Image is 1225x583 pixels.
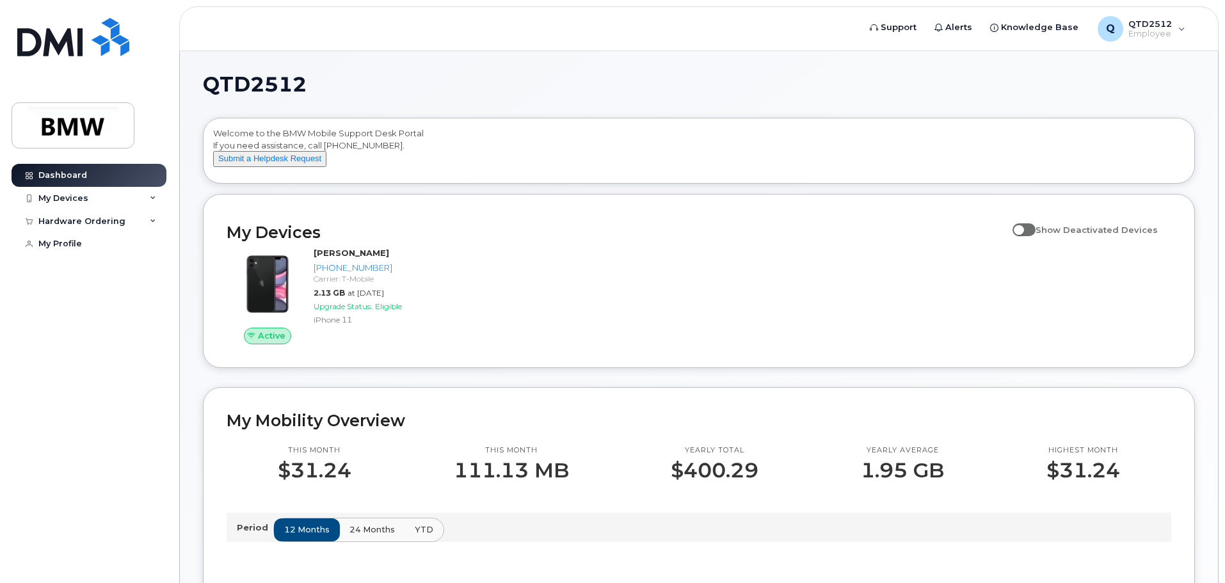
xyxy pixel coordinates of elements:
[671,445,758,456] p: Yearly total
[227,411,1171,430] h2: My Mobility Overview
[278,459,351,482] p: $31.24
[278,445,351,456] p: This month
[237,253,298,315] img: iPhone_11.jpg
[375,301,402,311] span: Eligible
[415,523,433,536] span: YTD
[314,273,446,284] div: Carrier: T-Mobile
[237,522,273,534] p: Period
[1036,225,1158,235] span: Show Deactivated Devices
[861,445,944,456] p: Yearly average
[349,523,395,536] span: 24 months
[227,247,451,344] a: Active[PERSON_NAME][PHONE_NUMBER]Carrier: T-Mobile2.13 GBat [DATE]Upgrade Status:EligibleiPhone 11
[1046,459,1120,482] p: $31.24
[213,153,326,163] a: Submit a Helpdesk Request
[671,459,758,482] p: $400.29
[213,127,1185,179] div: Welcome to the BMW Mobile Support Desk Portal If you need assistance, call [PHONE_NUMBER].
[203,75,307,94] span: QTD2512
[1046,445,1120,456] p: Highest month
[314,262,446,274] div: [PHONE_NUMBER]
[314,288,345,298] span: 2.13 GB
[1013,218,1023,228] input: Show Deactivated Devices
[314,248,389,258] strong: [PERSON_NAME]
[861,459,944,482] p: 1.95 GB
[213,151,326,167] button: Submit a Helpdesk Request
[258,330,285,342] span: Active
[227,223,1006,242] h2: My Devices
[314,301,372,311] span: Upgrade Status:
[454,459,569,482] p: 111.13 MB
[314,314,446,325] div: iPhone 11
[454,445,569,456] p: This month
[348,288,384,298] span: at [DATE]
